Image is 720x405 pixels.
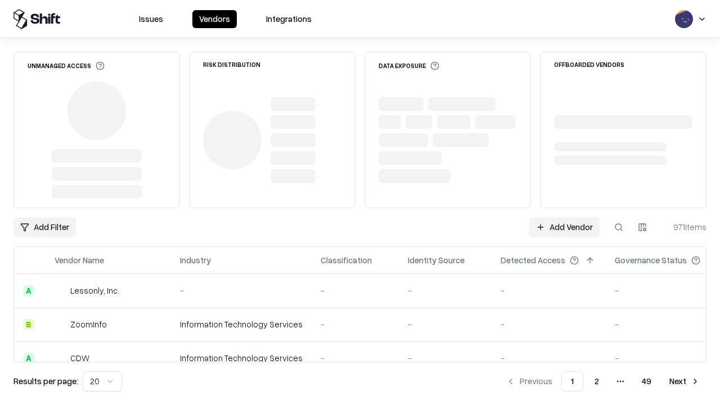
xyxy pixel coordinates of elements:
[70,352,89,364] div: CDW
[501,254,565,266] div: Detected Access
[23,353,34,364] div: A
[13,375,78,387] p: Results per page:
[554,61,624,67] div: Offboarded Vendors
[661,221,706,233] div: 971 items
[180,254,211,266] div: Industry
[321,352,390,364] div: -
[663,371,706,391] button: Next
[501,352,597,364] div: -
[321,285,390,296] div: -
[13,217,76,237] button: Add Filter
[408,318,483,330] div: -
[203,61,260,67] div: Risk Distribution
[23,285,34,296] div: A
[55,353,66,364] img: CDW
[55,285,66,296] img: Lessonly, Inc.
[55,254,104,266] div: Vendor Name
[633,371,660,391] button: 49
[615,318,718,330] div: -
[70,318,107,330] div: ZoomInfo
[28,61,105,70] div: Unmanaged Access
[615,285,718,296] div: -
[501,318,597,330] div: -
[499,371,706,391] nav: pagination
[586,371,608,391] button: 2
[529,217,600,237] a: Add Vendor
[321,318,390,330] div: -
[132,10,170,28] button: Issues
[70,285,119,296] div: Lessonly, Inc.
[180,352,303,364] div: Information Technology Services
[192,10,237,28] button: Vendors
[321,254,372,266] div: Classification
[55,319,66,330] img: ZoomInfo
[501,285,597,296] div: -
[379,61,439,70] div: Data Exposure
[408,254,465,266] div: Identity Source
[180,318,303,330] div: Information Technology Services
[259,10,318,28] button: Integrations
[615,254,687,266] div: Governance Status
[408,285,483,296] div: -
[180,285,303,296] div: -
[561,371,583,391] button: 1
[408,352,483,364] div: -
[23,319,34,330] div: B
[615,352,718,364] div: -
